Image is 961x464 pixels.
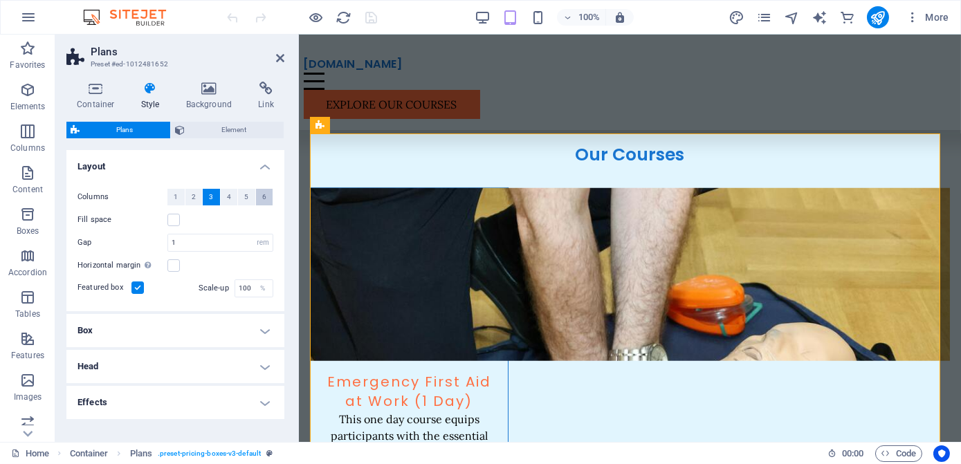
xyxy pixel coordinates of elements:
[189,122,280,138] span: Element
[66,314,284,347] h4: Box
[812,9,828,26] button: text_generator
[77,189,167,205] label: Columns
[875,445,922,462] button: Code
[933,445,950,462] button: Usercentrics
[77,279,131,296] label: Featured box
[80,9,183,26] img: Editor Logo
[336,10,352,26] i: Reload page
[176,82,248,111] h4: Background
[756,10,772,26] i: Pages (Ctrl+Alt+S)
[192,189,196,205] span: 2
[756,9,773,26] button: pages
[784,10,800,26] i: Navigator
[852,448,854,458] span: :
[66,82,131,111] h4: Container
[11,445,49,462] a: Click to cancel selection. Double-click to open Pages
[256,189,273,205] button: 6
[870,10,886,26] i: Publish
[70,445,273,462] nav: breadcrumb
[77,257,167,274] label: Horizontal margin
[827,445,864,462] h6: Session time
[158,445,261,462] span: . preset-pricing-boxes-v3-default
[244,189,248,205] span: 5
[900,6,955,28] button: More
[729,10,744,26] i: Design (Ctrl+Alt+Y)
[77,430,273,447] label: Preset class
[91,58,257,71] h3: Preset #ed-1012481652
[66,122,170,138] button: Plans
[185,189,203,205] button: 2
[812,10,827,26] i: AI Writer
[906,10,949,24] span: More
[578,9,600,26] h6: 100%
[227,189,231,205] span: 4
[867,6,889,28] button: publish
[784,9,800,26] button: navigator
[729,9,745,26] button: design
[336,9,352,26] button: reload
[557,9,606,26] button: 100%
[10,142,45,154] p: Columns
[262,189,266,205] span: 6
[77,212,167,228] label: Fill space
[66,150,284,175] h4: Layout
[614,11,626,24] i: On resize automatically adjust zoom level to fit chosen device.
[17,225,39,236] p: Boxes
[839,10,855,26] i: Commerce
[12,184,43,195] p: Content
[842,445,863,462] span: 00 00
[8,267,47,278] p: Accordion
[130,445,152,462] span: Click to select. Double-click to edit
[238,189,255,205] button: 5
[70,445,109,462] span: Click to select. Double-click to edit
[131,82,176,111] h4: Style
[174,189,178,205] span: 1
[221,189,238,205] button: 4
[10,101,46,112] p: Elements
[881,445,916,462] span: Code
[66,350,284,383] h4: Head
[77,239,167,246] label: Gap
[199,284,235,292] label: Scale-up
[84,122,166,138] span: Plans
[839,9,856,26] button: commerce
[15,308,40,319] p: Tables
[10,59,45,71] p: Favorites
[253,280,273,297] div: %
[248,82,284,111] h4: Link
[203,189,220,205] button: 3
[11,350,44,361] p: Features
[171,122,284,138] button: Element
[66,386,284,419] h4: Effects
[91,46,284,58] h2: Plans
[14,391,42,402] p: Images
[167,189,185,205] button: 1
[266,449,273,457] i: This element is a customizable preset
[209,189,213,205] span: 3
